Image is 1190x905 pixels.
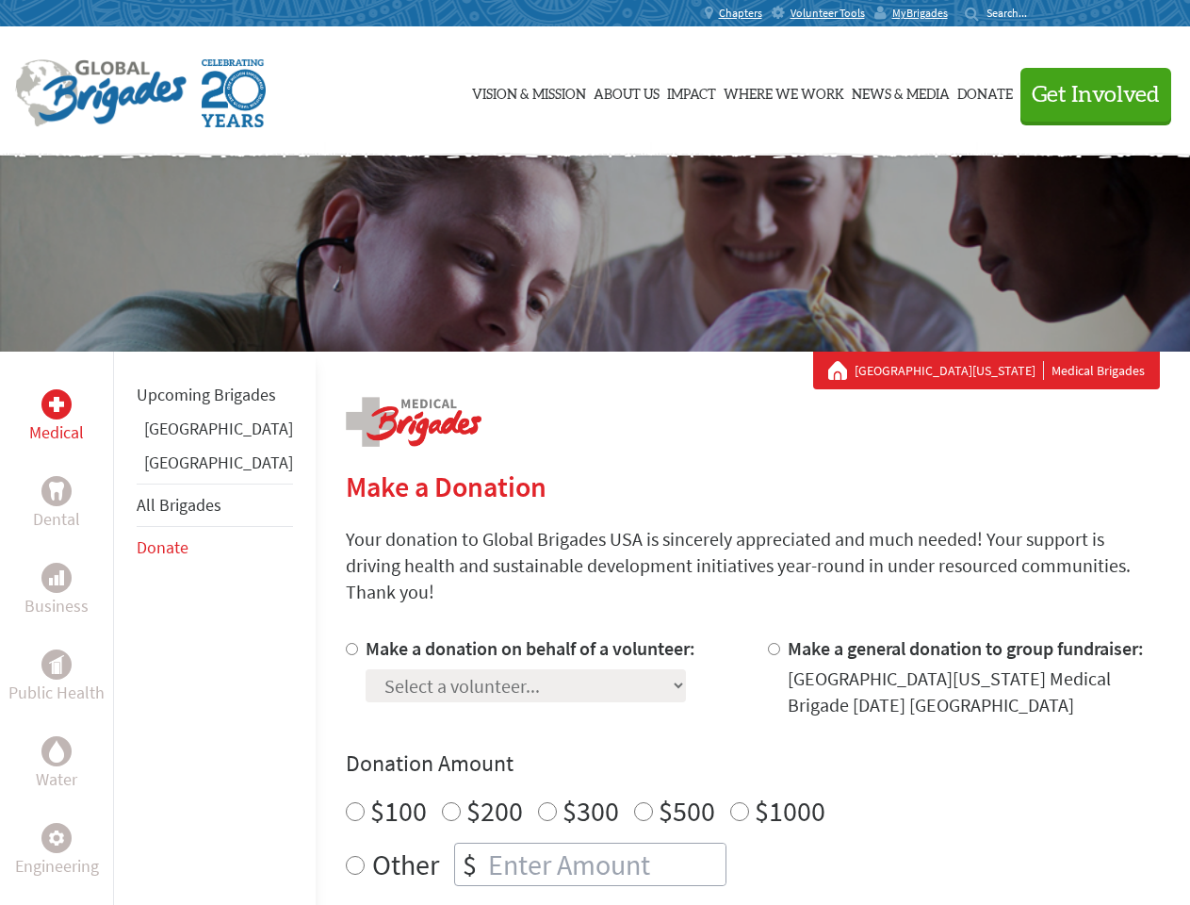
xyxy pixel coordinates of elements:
[455,844,484,885] div: $
[29,420,84,446] p: Medical
[137,527,293,568] li: Donate
[41,736,72,766] div: Water
[49,740,64,762] img: Water
[370,793,427,829] label: $100
[49,831,64,846] img: Engineering
[667,44,716,139] a: Impact
[33,476,80,533] a: DentalDental
[15,823,99,880] a: EngineeringEngineering
[24,593,89,619] p: Business
[49,397,64,412] img: Medical
[484,844,725,885] input: Enter Amount
[791,6,865,21] span: Volunteer Tools
[15,59,187,127] img: Global Brigades Logo
[1020,68,1171,122] button: Get Involved
[137,384,276,405] a: Upcoming Brigades
[466,793,523,829] label: $200
[788,636,1144,660] label: Make a general donation to group fundraiser:
[719,6,762,21] span: Chapters
[144,418,293,439] a: [GEOGRAPHIC_DATA]
[855,361,1044,380] a: [GEOGRAPHIC_DATA][US_STATE]
[41,389,72,420] div: Medical
[346,526,1160,605] p: Your donation to Global Brigades USA is sincerely appreciated and much needed! Your support is dr...
[202,59,266,127] img: Global Brigades Celebrating 20 Years
[137,484,293,527] li: All Brigades
[137,536,188,558] a: Donate
[41,476,72,506] div: Dental
[346,469,1160,503] h2: Make a Donation
[49,482,64,500] img: Dental
[724,44,844,139] a: Where We Work
[8,680,105,706] p: Public Health
[29,389,84,446] a: MedicalMedical
[372,843,439,886] label: Other
[33,506,80,533] p: Dental
[346,397,481,447] img: logo-medical.png
[49,570,64,585] img: Business
[892,6,948,21] span: MyBrigades
[137,450,293,484] li: Guatemala
[36,736,77,793] a: WaterWater
[986,6,1040,20] input: Search...
[659,793,715,829] label: $500
[472,44,586,139] a: Vision & Mission
[562,793,619,829] label: $300
[41,650,72,680] div: Public Health
[957,44,1013,139] a: Donate
[852,44,950,139] a: News & Media
[8,650,105,706] a: Public HealthPublic Health
[366,636,695,660] label: Make a donation on behalf of a volunteer:
[755,793,825,829] label: $1000
[594,44,660,139] a: About Us
[137,374,293,416] li: Upcoming Brigades
[828,361,1145,380] div: Medical Brigades
[41,563,72,593] div: Business
[788,666,1160,718] div: [GEOGRAPHIC_DATA][US_STATE] Medical Brigade [DATE] [GEOGRAPHIC_DATA]
[137,494,221,516] a: All Brigades
[346,749,1160,779] h4: Donation Amount
[49,655,64,674] img: Public Health
[1032,84,1160,107] span: Get Involved
[36,766,77,793] p: Water
[41,823,72,853] div: Engineering
[15,853,99,880] p: Engineering
[24,563,89,619] a: BusinessBusiness
[144,452,293,473] a: [GEOGRAPHIC_DATA]
[137,416,293,450] li: Ghana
